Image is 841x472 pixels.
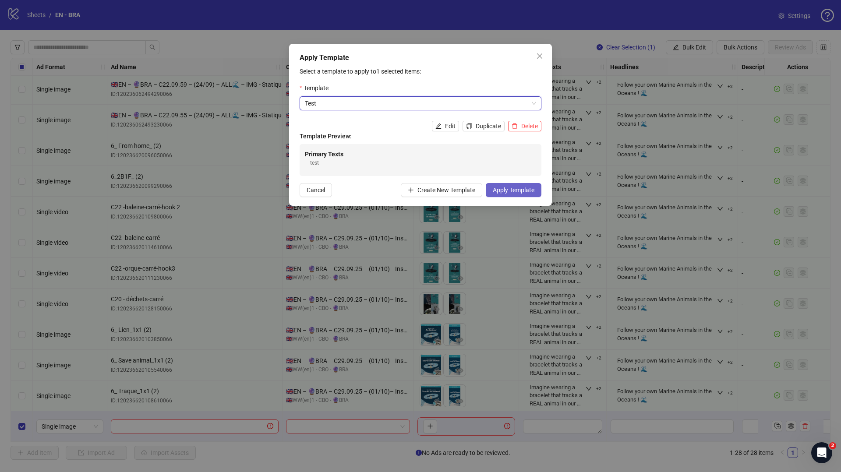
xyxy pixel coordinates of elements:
[305,151,343,158] strong: Primary Texts
[476,123,501,130] span: Duplicate
[417,187,475,194] span: Create New Template
[486,183,541,197] button: Apply Template
[466,123,472,129] span: copy
[300,131,541,141] h4: Template Preview:
[512,123,518,129] span: delete
[493,187,534,194] span: Apply Template
[300,83,334,93] label: Template
[829,442,836,449] span: 2
[300,183,332,197] button: Cancel
[408,187,414,193] span: plus
[300,67,541,76] p: Select a template to apply to 1 selected items:
[300,53,541,63] div: Apply Template
[445,123,456,130] span: Edit
[463,121,505,131] button: Duplicate
[533,49,547,63] button: Close
[432,121,459,131] button: Edit
[508,121,541,131] button: Delete
[521,123,538,130] span: Delete
[811,442,832,463] iframe: Intercom live chat
[310,159,536,167] div: test
[536,53,543,60] span: close
[435,123,442,129] span: edit
[401,183,482,197] button: Create New Template
[307,187,325,194] span: Cancel
[305,97,536,110] span: Test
